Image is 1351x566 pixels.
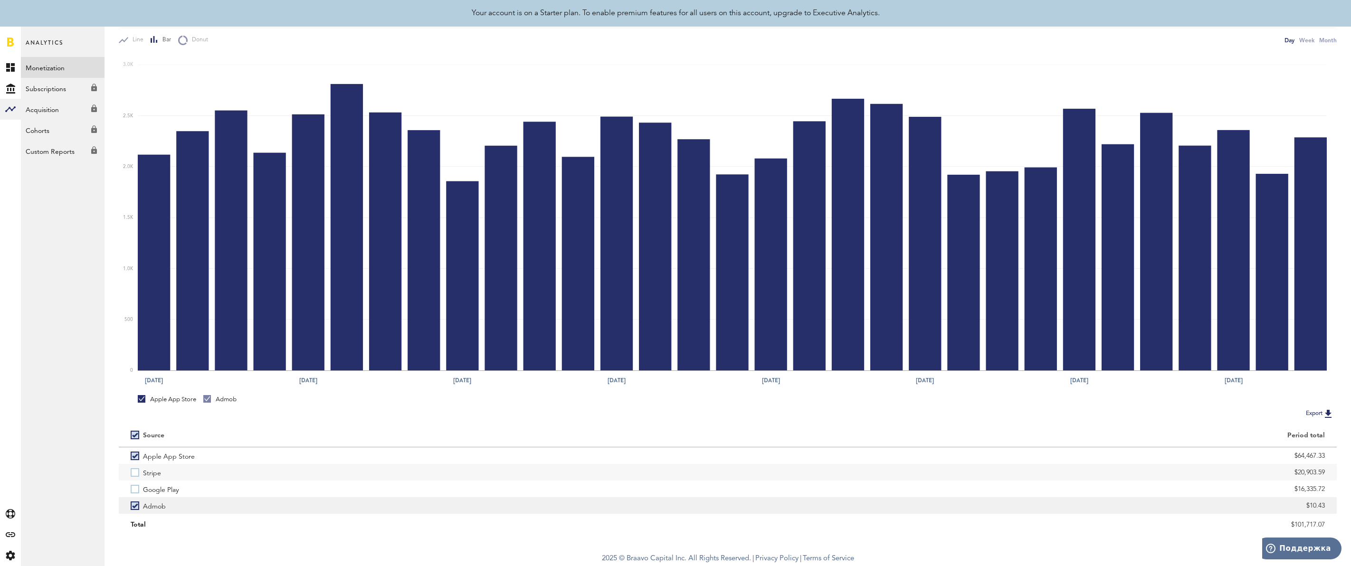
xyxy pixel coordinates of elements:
a: Cohorts [21,120,105,141]
text: 1.0K [123,266,133,271]
text: 500 [124,317,133,322]
a: Terms of Service [803,555,854,562]
span: Analytics [26,37,63,57]
a: Acquisition [21,99,105,120]
div: Month [1319,35,1337,45]
text: [DATE] [762,376,780,385]
a: Custom Reports [21,141,105,161]
text: [DATE] [145,376,163,385]
div: Your account is on a Starter plan. To enable premium features for all users on this account, upgr... [472,8,880,19]
a: Subscriptions [21,78,105,99]
div: Admob [203,395,237,404]
text: 3.0K [123,63,133,67]
text: [DATE] [453,376,471,385]
div: $64,467.33 [740,449,1325,463]
span: Apple App Store [143,447,195,464]
span: Google Play [143,481,179,497]
text: 2.5K [123,113,133,118]
span: Donut [188,36,208,44]
a: Monetization [21,57,105,78]
div: Week [1299,35,1314,45]
span: Bar [158,36,171,44]
div: $20,903.59 [740,465,1325,480]
text: [DATE] [1225,376,1243,385]
div: Apple App Store [138,395,196,404]
text: [DATE] [299,376,317,385]
img: Export [1322,408,1334,419]
iframe: Открывает виджет для поиска дополнительной информации [1262,538,1341,561]
text: [DATE] [608,376,626,385]
div: Total [131,518,716,532]
text: [DATE] [916,376,934,385]
div: Day [1284,35,1294,45]
div: Source [143,432,164,440]
div: $101,717.07 [740,518,1325,532]
a: Privacy Policy [755,555,799,562]
text: 0 [130,368,133,373]
div: $16,335.72 [740,482,1325,496]
text: 1.5K [123,215,133,220]
text: 2.0K [123,164,133,169]
button: Export [1303,407,1337,420]
span: 2025 © Braavo Capital Inc. All Rights Reserved. [602,552,751,566]
div: $10.43 [740,499,1325,513]
text: [DATE] [1070,376,1088,385]
span: Stripe [143,464,161,481]
span: Line [128,36,143,44]
div: Period total [740,432,1325,440]
span: Admob [143,497,166,514]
